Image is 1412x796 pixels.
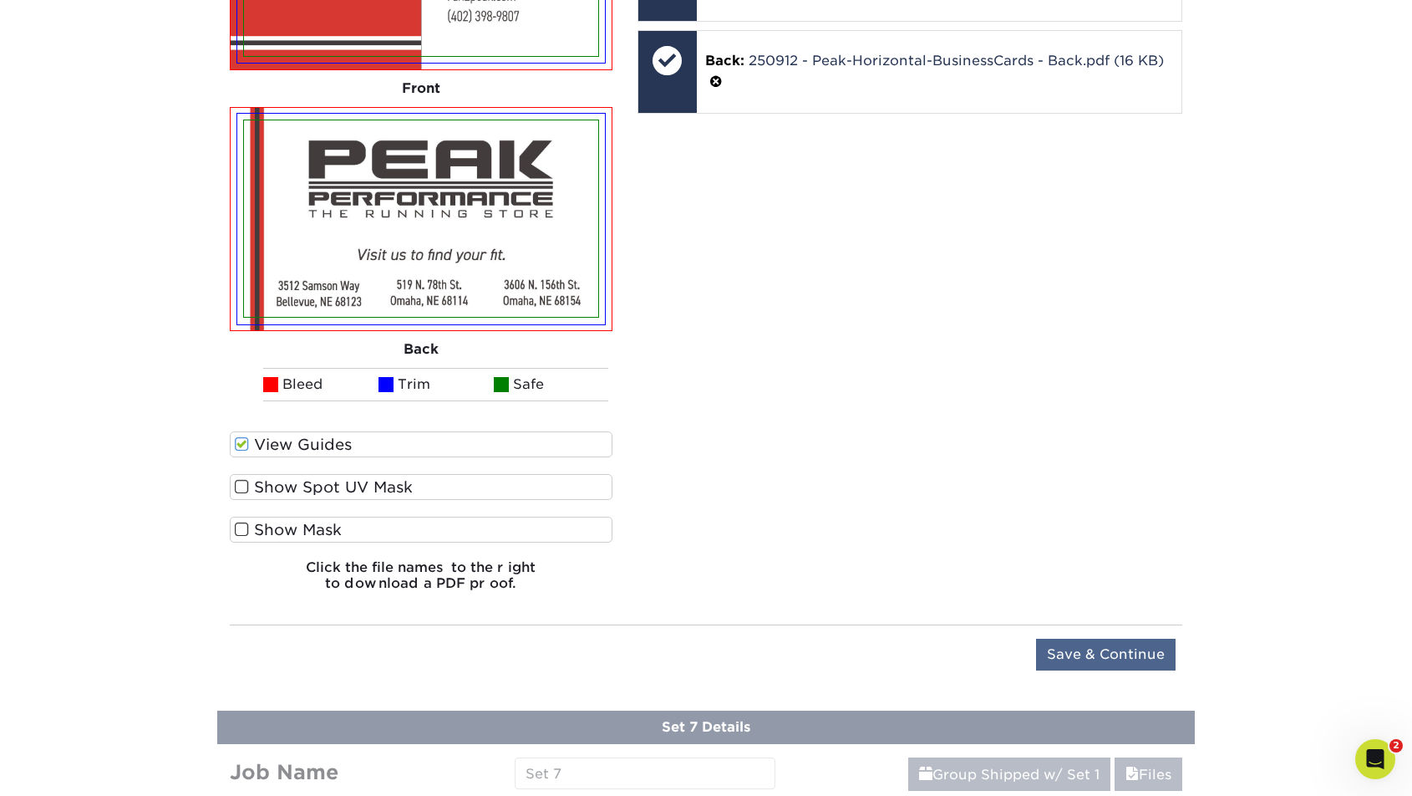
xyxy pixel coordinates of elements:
span: Back: [705,53,744,69]
a: Group Shipped w/ Set 1 [908,758,1110,791]
label: Show Spot UV Mask [230,474,612,500]
span: 2 [1389,739,1403,753]
div: Front [230,70,612,107]
li: Bleed [263,368,378,401]
label: View Guides [230,431,612,457]
li: Trim [378,368,494,401]
iframe: Intercom live chat [1355,739,1395,779]
span: files [1125,767,1139,783]
input: Save & Continue [1036,639,1176,671]
div: Back [230,331,612,368]
span: shipping [919,767,932,783]
li: Safe [494,368,609,401]
a: 250912 - Peak-Horizontal-BusinessCards - Back.pdf (16 KB) [749,53,1164,69]
a: Files [1115,758,1182,791]
label: Show Mask [230,517,612,543]
h6: Click the file names to the right to download a PDF proof. [230,559,612,605]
